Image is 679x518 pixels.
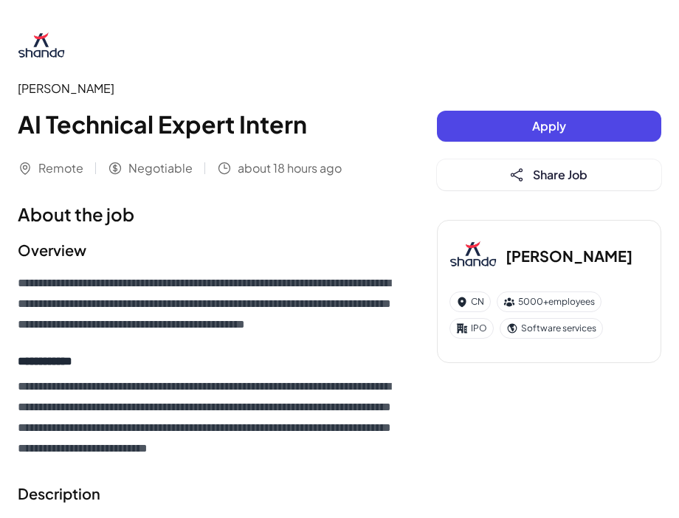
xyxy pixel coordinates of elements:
img: Sh [449,232,497,280]
button: Share Job [437,159,661,190]
h2: Overview [18,239,407,261]
span: Apply [532,118,566,134]
div: Software services [500,318,603,339]
h3: [PERSON_NAME] [506,245,633,267]
span: Share Job [533,167,587,182]
h2: Description [18,483,407,505]
div: IPO [449,318,494,339]
div: 5000+ employees [497,291,602,312]
h1: AI Technical Expert Intern [18,106,407,142]
h1: About the job [18,201,407,227]
button: Apply [437,111,661,142]
div: CN [449,291,491,312]
span: Negotiable [128,159,193,177]
span: Remote [38,159,83,177]
span: about 18 hours ago [238,159,342,177]
div: [PERSON_NAME] [18,80,407,97]
img: Sh [18,24,65,71]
